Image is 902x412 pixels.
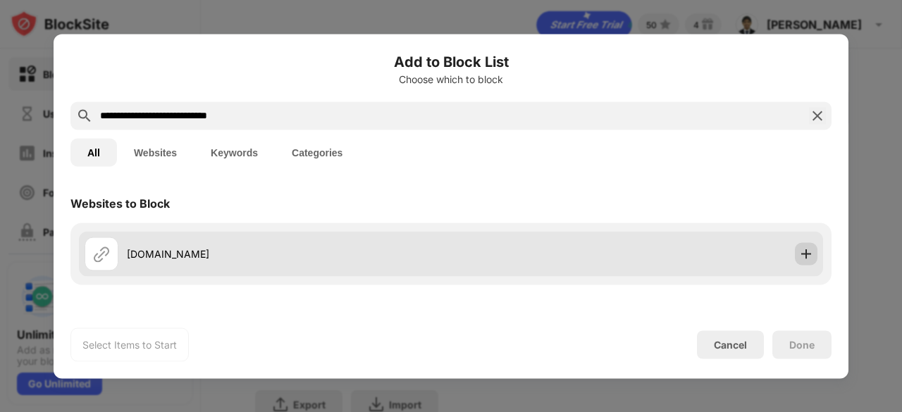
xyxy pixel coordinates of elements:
[93,245,110,262] img: url.svg
[809,107,826,124] img: search-close
[76,107,93,124] img: search.svg
[275,138,359,166] button: Categories
[194,138,275,166] button: Keywords
[714,339,747,351] div: Cancel
[70,51,832,72] h6: Add to Block List
[117,138,194,166] button: Websites
[70,138,117,166] button: All
[789,339,815,350] div: Done
[127,246,451,261] div: [DOMAIN_NAME]
[70,196,170,210] div: Websites to Block
[82,337,177,351] div: Select Items to Start
[70,73,832,85] div: Choose which to block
